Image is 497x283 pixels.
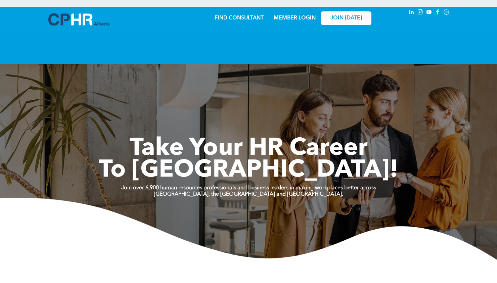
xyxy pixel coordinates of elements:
[434,8,441,17] a: facebook
[425,8,433,17] a: youtube
[274,15,316,21] a: MEMBER LOGIN
[121,185,376,191] strong: Join over 6,900 human resources professionals and business leaders in making workplaces better ac...
[408,8,415,17] a: linkedin
[99,158,398,183] span: To [GEOGRAPHIC_DATA]!
[443,8,450,17] a: Social network
[48,13,109,26] img: A blue and white logo for cp alberta
[416,8,424,17] a: instagram
[215,15,264,21] a: FIND CONSULTANT
[154,192,343,197] strong: [GEOGRAPHIC_DATA], the [GEOGRAPHIC_DATA] and [GEOGRAPHIC_DATA].
[330,15,362,21] span: JOIN [DATE]
[321,11,371,25] a: JOIN [DATE]
[130,137,368,161] span: Take Your HR Career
